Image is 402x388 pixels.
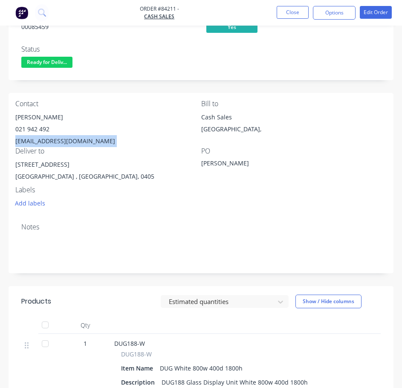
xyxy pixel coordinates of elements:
div: PO [201,147,387,155]
div: [PERSON_NAME]021 942 492[EMAIL_ADDRESS][DOMAIN_NAME] [15,111,201,147]
button: Close [277,6,309,19]
div: Contact [15,100,201,108]
img: Factory [15,6,28,19]
button: Options [313,6,356,20]
div: Labels [15,186,201,194]
div: [PERSON_NAME] [201,159,308,171]
div: Products [21,296,51,307]
span: Order #84211 - [140,5,179,13]
div: Bill to [201,100,387,108]
div: Deliver to [15,147,201,155]
div: [STREET_ADDRESS] [15,159,201,171]
div: [PERSON_NAME] [15,111,201,123]
button: Edit Order [360,6,392,19]
div: Cash Sales [201,111,387,123]
div: Qty [60,317,111,334]
div: [STREET_ADDRESS][GEOGRAPHIC_DATA] , [GEOGRAPHIC_DATA], 0405 [15,159,201,186]
div: Notes [21,223,381,231]
div: Item Name [121,362,156,374]
span: DUG188-W [121,350,152,359]
span: Yes [206,22,257,33]
button: Add labels [11,197,50,209]
div: 021 942 492 [15,123,201,135]
div: [GEOGRAPHIC_DATA], [201,123,387,135]
div: 00085459 [21,22,196,31]
div: Cash Sales[GEOGRAPHIC_DATA], [201,111,387,139]
div: Status [21,45,196,53]
span: DUG188-W [114,339,145,347]
a: Cash Sales [140,13,179,20]
span: 1 [84,339,87,348]
div: DUG White 800w 400d 1800h [156,362,246,374]
button: Ready for Deliv... [21,57,72,69]
div: [GEOGRAPHIC_DATA] , [GEOGRAPHIC_DATA], 0405 [15,171,201,182]
div: [EMAIL_ADDRESS][DOMAIN_NAME] [15,135,201,147]
button: Show / Hide columns [295,295,362,308]
span: Ready for Deliv... [21,57,72,67]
